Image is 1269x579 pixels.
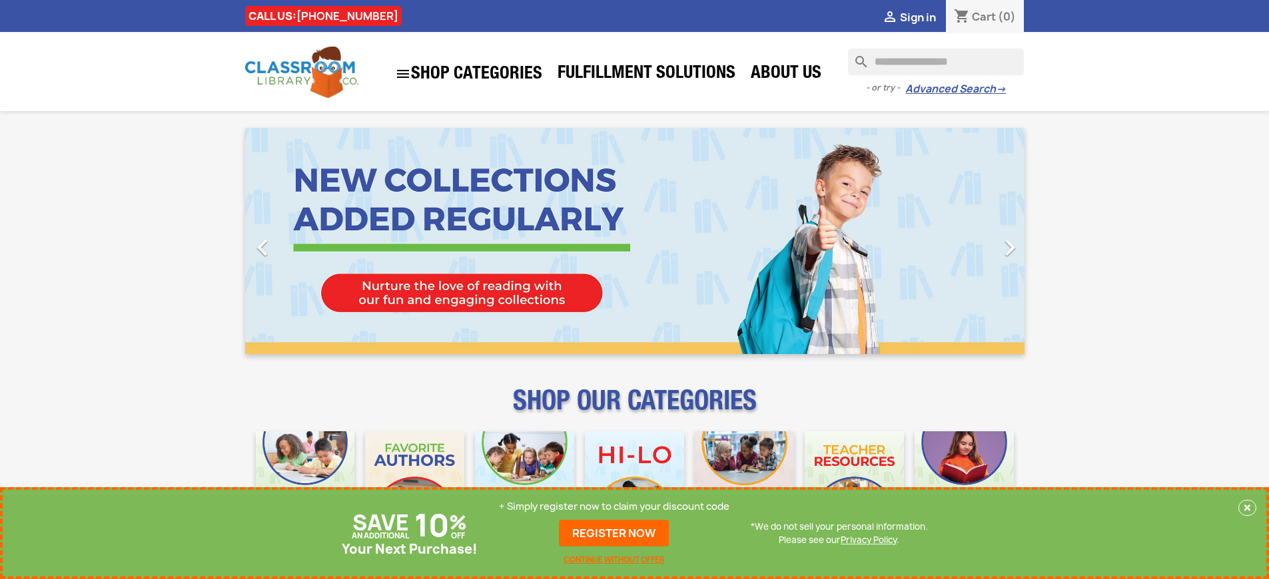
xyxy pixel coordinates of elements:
a: SHOP CATEGORIES [388,59,549,89]
span: Cart [972,9,996,24]
span: → [996,83,1006,96]
a: About Us [744,61,828,88]
i:  [395,66,411,82]
input: Search [848,49,1024,75]
img: Classroom Library Company [245,47,358,98]
img: CLC_Bulk_Mobile.jpg [256,431,355,530]
a: Advanced Search→ [905,83,1006,96]
a:  Sign in [882,10,936,25]
i:  [993,231,1027,264]
i:  [246,231,279,264]
a: Fulfillment Solutions [551,61,742,88]
img: CLC_Phonics_And_Decodables_Mobile.jpg [475,431,574,530]
i: search [848,49,864,65]
i:  [882,10,898,26]
span: (0) [998,9,1016,24]
a: Next [907,128,1025,354]
span: Sign in [900,10,936,25]
div: CALL US: [245,6,402,26]
img: CLC_Dyslexia_Mobile.jpg [915,431,1014,530]
ul: Carousel container [245,128,1025,354]
span: - or try - [866,81,905,95]
a: [PHONE_NUMBER] [296,9,398,23]
a: Previous [245,128,362,354]
img: CLC_HiLo_Mobile.jpg [585,431,684,530]
i: shopping_cart [954,9,970,25]
p: SHOP OUR CATEGORIES [245,397,1025,421]
img: CLC_Fiction_Nonfiction_Mobile.jpg [695,431,794,530]
img: CLC_Teacher_Resources_Mobile.jpg [805,431,904,530]
img: CLC_Favorite_Authors_Mobile.jpg [365,431,464,530]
